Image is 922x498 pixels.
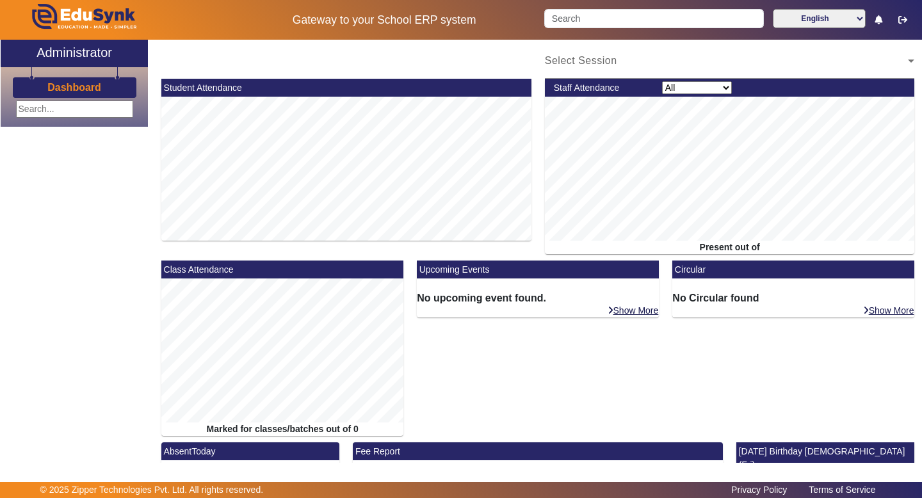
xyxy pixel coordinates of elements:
mat-card-header: AbsentToday [161,442,339,460]
h5: Gateway to your School ERP system [238,13,531,27]
p: © 2025 Zipper Technologies Pvt. Ltd. All rights reserved. [40,483,264,497]
div: Present out of [545,241,915,254]
mat-card-header: [DATE] Birthday [DEMOGRAPHIC_DATA] (Fri) [736,442,914,474]
a: Privacy Policy [725,481,793,498]
h2: Administrator [36,45,112,60]
h6: No Circular found [672,292,914,304]
a: Show More [607,305,659,316]
mat-card-header: Class Attendance [161,261,403,278]
a: Show More [862,305,915,316]
a: Administrator [1,40,148,67]
mat-card-header: Student Attendance [161,79,531,97]
mat-card-header: Upcoming Events [417,261,659,278]
h3: Dashboard [47,81,101,93]
div: Marked for classes/batches out of 0 [161,422,403,436]
a: Dashboard [47,81,102,94]
a: Terms of Service [802,481,882,498]
mat-card-header: Fee Report [353,442,723,460]
div: Staff Attendance [547,81,655,95]
h6: No upcoming event found. [417,292,659,304]
mat-card-header: Circular [672,261,914,278]
input: Search... [16,100,133,118]
input: Search [544,9,763,28]
span: Select Session [545,55,617,66]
